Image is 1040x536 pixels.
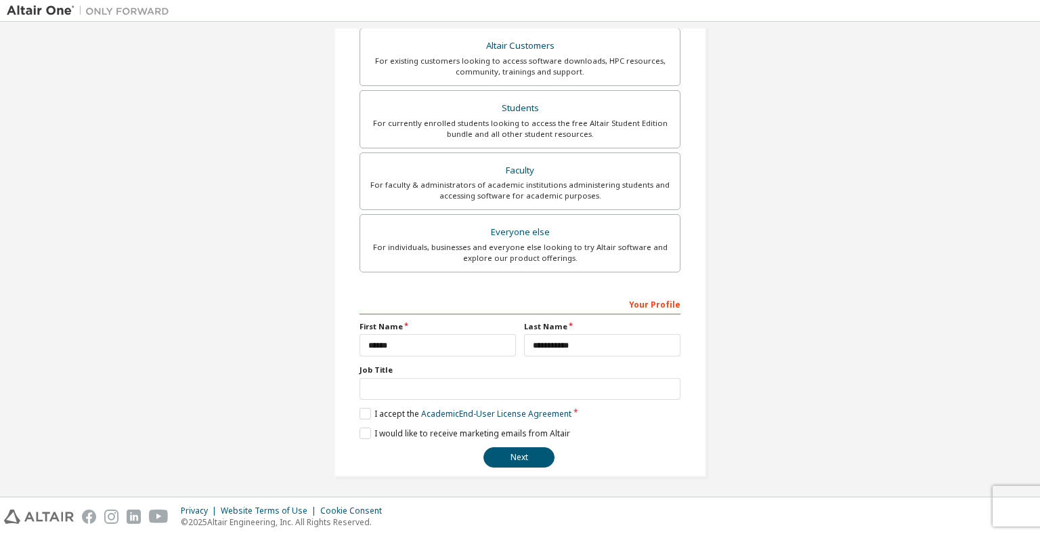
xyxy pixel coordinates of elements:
div: Altair Customers [368,37,672,56]
div: Privacy [181,506,221,516]
label: Job Title [360,365,680,375]
img: linkedin.svg [127,510,141,524]
div: For currently enrolled students looking to access the free Altair Student Edition bundle and all ... [368,118,672,140]
img: Altair One [7,4,176,18]
button: Next [483,447,555,468]
div: Your Profile [360,293,680,314]
label: I accept the [360,408,571,419]
div: Students [368,99,672,118]
div: Everyone else [368,223,672,242]
img: youtube.svg [149,510,169,524]
label: I would like to receive marketing emails from Altair [360,428,570,439]
div: For existing customers looking to access software downloads, HPC resources, community, trainings ... [368,56,672,77]
p: © 2025 Altair Engineering, Inc. All Rights Reserved. [181,516,390,528]
div: Cookie Consent [320,506,390,516]
div: Faculty [368,161,672,180]
a: Academic End-User License Agreement [421,408,571,419]
img: facebook.svg [82,510,96,524]
div: For faculty & administrators of academic institutions administering students and accessing softwa... [368,180,672,201]
img: instagram.svg [104,510,118,524]
label: Last Name [524,321,680,332]
label: First Name [360,321,516,332]
div: For individuals, businesses and everyone else looking to try Altair software and explore our prod... [368,242,672,264]
div: Website Terms of Use [221,506,320,516]
img: altair_logo.svg [4,510,74,524]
